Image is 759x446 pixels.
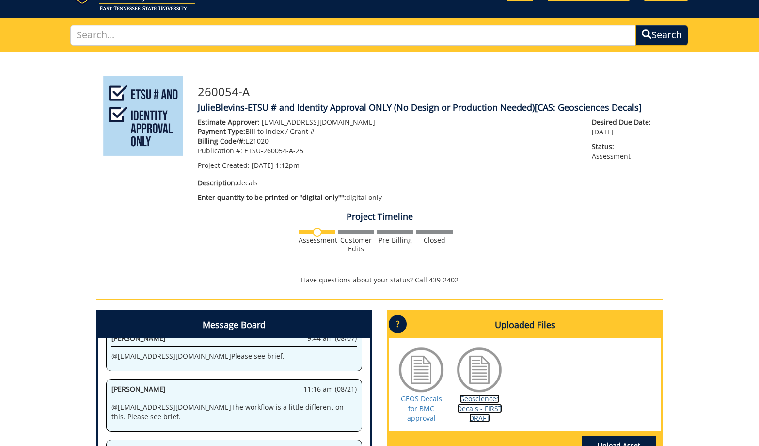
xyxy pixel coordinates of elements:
[111,402,357,422] p: @ [EMAIL_ADDRESS][DOMAIN_NAME] The workflow is a little different on this. Please see brief.
[592,117,656,137] p: [DATE]
[103,76,183,156] img: Product featured image
[198,161,250,170] span: Project Created:
[635,25,688,46] button: Search
[96,275,663,285] p: Have questions about your status? Call 439-2402
[457,394,502,423] a: Geosciences Decals - FIRST DRAFT
[252,161,300,170] span: [DATE] 1:12pm
[111,351,357,361] p: @ [EMAIL_ADDRESS][DOMAIN_NAME] Please see brief.
[198,103,656,113] h4: JulieBlevins-ETSU # and Identity Approval ONLY (No Design or Production Needed)
[198,178,577,188] p: decals
[198,136,577,146] p: E21020
[401,394,442,423] a: GEOS Decals for BMC approval
[111,384,166,394] span: [PERSON_NAME]
[313,228,322,237] img: no
[198,146,242,155] span: Publication #:
[111,333,166,343] span: [PERSON_NAME]
[198,127,577,136] p: Bill to Index / Grant #
[96,212,663,222] h4: Project Timeline
[592,142,656,161] p: Assessment
[299,236,335,245] div: Assessment
[338,236,374,253] div: Customer Edits
[416,236,453,245] div: Closed
[592,117,656,127] span: Desired Due Date:
[389,315,407,333] p: ?
[307,333,357,343] span: 9:44 am (08/07)
[389,313,661,338] h4: Uploaded Files
[198,136,245,146] span: Billing Code/#:
[198,117,260,127] span: Estimate Approver:
[592,142,656,151] span: Status:
[198,178,237,187] span: Description:
[198,193,346,202] span: Enter quantity to be printed or "digital only"":
[198,117,577,127] p: [EMAIL_ADDRESS][DOMAIN_NAME]
[244,146,303,155] span: ETSU-260054-A-25
[377,236,413,245] div: Pre-Billing
[98,313,370,338] h4: Message Board
[198,85,656,98] h3: 260054-A
[535,101,642,113] span: [CAS: Geosciences Decals]
[303,384,357,394] span: 11:16 am (08/21)
[70,25,636,46] input: Search...
[198,127,245,136] span: Payment Type:
[198,193,577,202] p: digital only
